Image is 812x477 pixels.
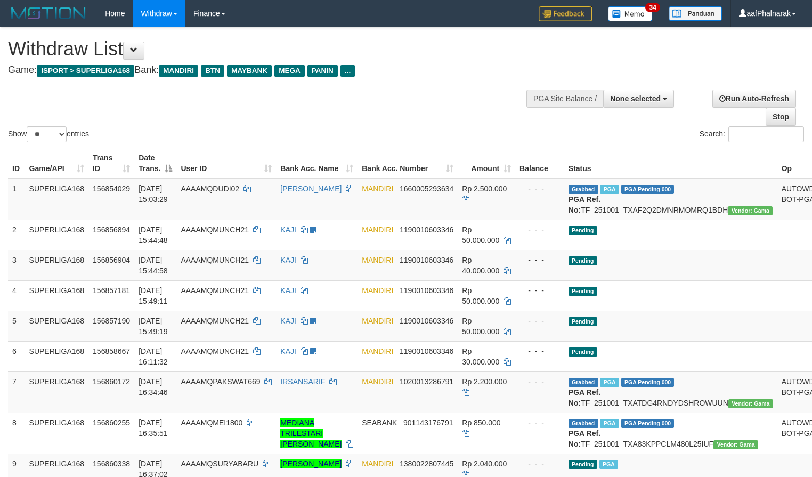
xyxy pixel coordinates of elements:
td: 5 [8,311,25,341]
span: Marked by aafsengchandara [600,419,619,428]
td: TF_251001_TXAF2Q2DMNRMOMRQ1BDH [564,179,777,220]
a: Stop [766,108,796,126]
span: ISPORT > SUPERLIGA168 [37,65,134,77]
span: 34 [645,3,660,12]
h1: Withdraw List [8,38,531,60]
td: 8 [8,413,25,454]
div: - - - [519,376,560,387]
span: Rp 40.000.000 [462,256,499,275]
span: MANDIRI [362,459,393,468]
select: Showentries [27,126,67,142]
span: PANIN [307,65,338,77]
th: Bank Acc. Number: activate to sort column ascending [358,148,458,179]
span: Pending [569,317,597,326]
label: Show entries [8,126,89,142]
span: 156857181 [93,286,130,295]
span: Grabbed [569,419,598,428]
span: Grabbed [569,378,598,387]
span: Copy 1380022807445 to clipboard [400,459,453,468]
td: SUPERLIGA168 [25,280,89,311]
input: Search: [728,126,804,142]
td: TF_251001_TXA83KPPCLM480L25IUF [564,413,777,454]
div: - - - [519,183,560,194]
span: Pending [569,460,597,469]
span: MANDIRI [362,286,393,295]
a: Run Auto-Refresh [712,90,796,108]
th: Trans ID: activate to sort column ascending [88,148,134,179]
span: MAYBANK [227,65,272,77]
span: AAAAMQMUNCH21 [181,317,249,325]
a: KAJI [280,256,296,264]
span: Copy 1660005293634 to clipboard [400,184,453,193]
span: Rp 850.000 [462,418,500,427]
span: AAAAMQMUNCH21 [181,225,249,234]
div: - - - [519,316,560,326]
span: Marked by aafsoycanthlai [600,378,619,387]
span: 156857190 [93,317,130,325]
span: Rp 50.000.000 [462,225,499,245]
span: [DATE] 15:49:19 [139,317,168,336]
th: User ID: activate to sort column ascending [176,148,276,179]
div: - - - [519,224,560,235]
span: AAAAMQPAKSWAT669 [181,377,260,386]
span: Copy 1190010603346 to clipboard [400,225,453,234]
b: PGA Ref. No: [569,429,600,448]
div: PGA Site Balance / [526,90,603,108]
span: PGA Pending [621,185,675,194]
div: - - - [519,255,560,265]
span: MANDIRI [159,65,198,77]
span: 156858667 [93,347,130,355]
span: 156854029 [93,184,130,193]
span: 156860255 [93,418,130,427]
span: Vendor URL: https://trx31.1velocity.biz [728,399,773,408]
span: MEGA [274,65,305,77]
span: MANDIRI [362,184,393,193]
span: PGA Pending [621,378,675,387]
a: [PERSON_NAME] [280,184,342,193]
td: 7 [8,371,25,413]
span: Pending [569,226,597,235]
td: SUPERLIGA168 [25,179,89,220]
span: AAAAMQMEI1800 [181,418,242,427]
div: - - - [519,458,560,469]
span: Rp 2.200.000 [462,377,507,386]
span: AAAAMQMUNCH21 [181,347,249,355]
td: SUPERLIGA168 [25,311,89,341]
span: Grabbed [569,185,598,194]
span: AAAAMQDUDI02 [181,184,239,193]
span: MANDIRI [362,317,393,325]
td: 2 [8,220,25,250]
th: Bank Acc. Name: activate to sort column ascending [276,148,358,179]
a: KAJI [280,347,296,355]
span: Vendor URL: https://trx31.1velocity.biz [713,440,758,449]
span: Vendor URL: https://trx31.1velocity.biz [728,206,773,215]
span: MANDIRI [362,256,393,264]
a: [PERSON_NAME] [280,459,342,468]
span: Rp 2.500.000 [462,184,507,193]
div: - - - [519,346,560,357]
label: Search: [700,126,804,142]
span: Copy 1190010603346 to clipboard [400,286,453,295]
th: Status [564,148,777,179]
a: KAJI [280,225,296,234]
a: MEDIANA TRILESTARI [PERSON_NAME] [280,418,342,448]
td: SUPERLIGA168 [25,250,89,280]
td: 4 [8,280,25,311]
td: TF_251001_TXATDG4RNDYDSHROWUUN [564,371,777,413]
span: Pending [569,256,597,265]
span: Marked by aafsoycanthlai [600,185,619,194]
span: PGA Pending [621,419,675,428]
span: [DATE] 15:03:29 [139,184,168,204]
span: AAAAMQMUNCH21 [181,286,249,295]
span: MANDIRI [362,347,393,355]
td: 6 [8,341,25,371]
td: SUPERLIGA168 [25,220,89,250]
th: Date Trans.: activate to sort column descending [134,148,176,179]
span: MANDIRI [362,225,393,234]
span: ... [340,65,355,77]
span: Copy 901143176791 to clipboard [403,418,453,427]
th: Amount: activate to sort column ascending [458,148,515,179]
td: SUPERLIGA168 [25,341,89,371]
span: SEABANK [362,418,397,427]
th: Balance [515,148,564,179]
